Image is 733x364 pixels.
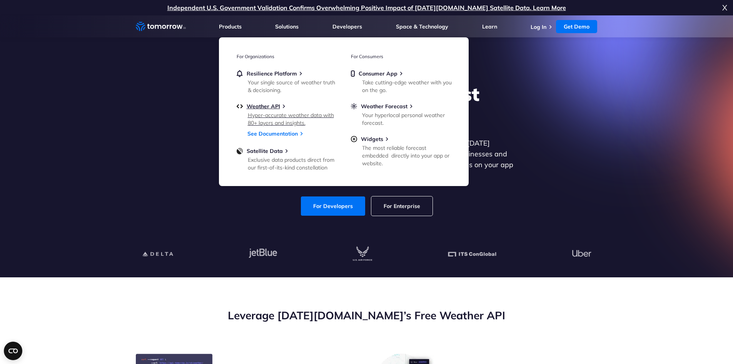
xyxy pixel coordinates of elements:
[361,136,383,143] span: Widgets
[351,103,451,125] a: Weather ForecastYour hyperlocal personal weather forecast.
[301,196,365,216] a: For Developers
[351,136,357,143] img: plus-circle.svg
[351,70,355,77] img: mobile.svg
[247,130,298,137] a: See Documentation
[218,138,515,181] p: Get reliable and precise weather data through our free API. Count on [DATE][DOMAIN_NAME] for quic...
[247,103,280,110] span: Weather API
[351,136,451,166] a: WidgetsThe most reliable forecast embedded directly into your app or website.
[167,4,566,12] a: Independent U.S. Government Validation Confirms Overwhelming Positive Impact of [DATE][DOMAIN_NAM...
[247,148,283,154] span: Satellite Data
[248,79,337,94] div: Your single source of weather truth & decisioning.
[237,70,337,92] a: Resilience PlatformYour single source of weather truth & decisioning.
[237,148,243,154] img: satellite-data-menu.png
[362,111,452,127] div: Your hyperlocal personal weather forecast.
[247,70,297,77] span: Resilience Platform
[362,79,452,94] div: Take cutting-edge weather with you on the go.
[237,103,243,110] img: api.svg
[351,70,451,92] a: Consumer AppTake cutting-edge weather with you on the go.
[237,54,337,59] h3: For Organizations
[237,103,337,125] a: Weather APIHyper-accurate weather data with 80+ layers and insights.
[219,23,242,30] a: Products
[556,20,597,33] a: Get Demo
[218,82,515,129] h1: Explore the World’s Best Weather API
[362,144,452,167] div: The most reliable forecast embedded directly into your app or website.
[396,23,448,30] a: Space & Technology
[332,23,362,30] a: Developers
[531,23,546,30] a: Log In
[371,196,432,216] a: For Enterprise
[136,21,186,32] a: Home link
[237,70,243,77] img: bell.svg
[351,54,451,59] h3: For Consumers
[136,308,598,323] h2: Leverage [DATE][DOMAIN_NAME]’s Free Weather API
[237,148,337,170] a: Satellite DataExclusive data products direct from our first-of-its-kind constellation
[248,156,337,171] div: Exclusive data products direct from our first-of-its-kind constellation
[361,103,407,110] span: Weather Forecast
[275,23,299,30] a: Solutions
[4,342,22,360] button: Open CMP widget
[351,103,357,110] img: sun.svg
[248,111,337,127] div: Hyper-accurate weather data with 80+ layers and insights.
[359,70,397,77] span: Consumer App
[482,23,497,30] a: Learn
